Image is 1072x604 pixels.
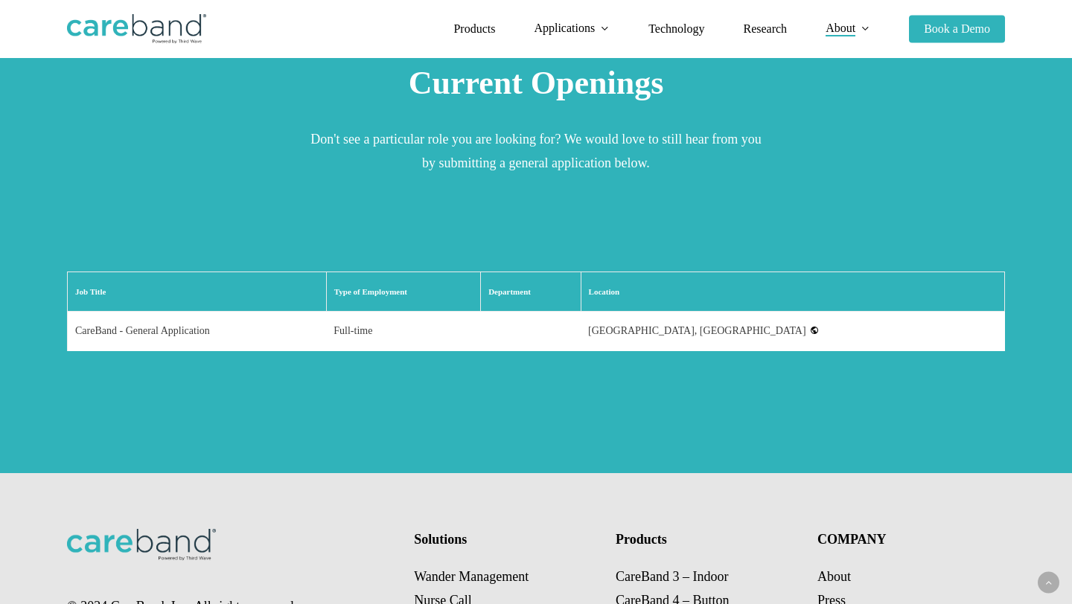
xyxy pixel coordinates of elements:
[453,23,495,35] a: Products
[648,22,704,35] span: Technology
[67,63,1005,103] h2: Current Openings
[68,312,327,351] td: CareBand - General Application
[334,287,407,296] nobr: Type of Employment
[75,287,106,296] nobr: Job Title
[1038,572,1059,594] a: Back to top
[909,23,1005,35] a: Book a Demo
[309,127,763,175] p: Don't see a particular role you are looking for? We would love to still hear from you by submitti...
[67,14,206,44] img: CareBand
[488,287,531,296] nobr: Department
[743,22,787,35] span: Research
[534,22,610,35] a: Applications
[581,312,1004,351] td: Employees can work remotely
[616,569,728,584] a: CareBand 3 – Indoor
[616,529,799,550] h4: Products
[743,23,787,35] a: Research
[826,22,855,34] span: About
[826,22,870,35] a: About
[589,287,620,296] nobr: Location
[453,22,495,35] span: Products
[648,23,704,35] a: Technology
[414,529,597,550] h4: Solutions
[534,22,595,34] span: Applications
[817,529,1001,550] h4: COMPANY
[924,22,990,35] span: Book a Demo
[817,569,851,584] a: About
[326,312,480,351] td: Full-time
